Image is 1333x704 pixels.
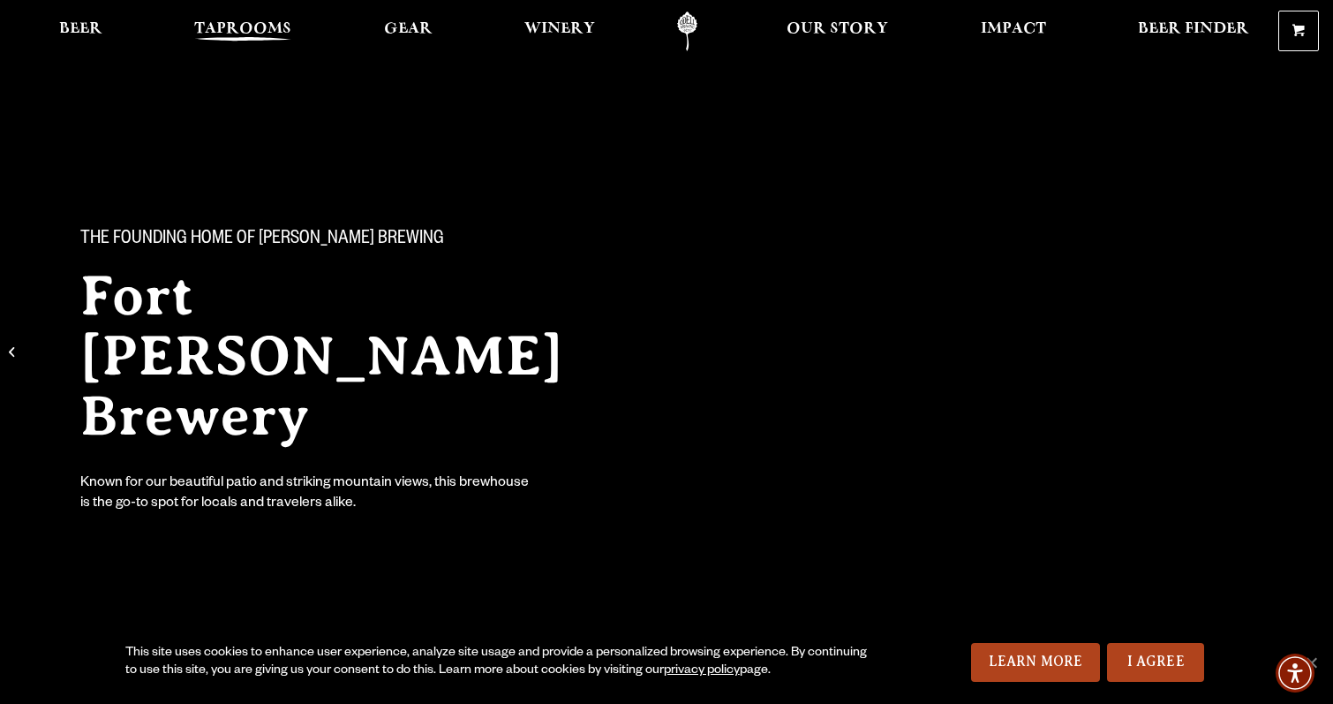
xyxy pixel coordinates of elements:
a: Taprooms [183,11,303,51]
a: privacy policy [664,664,740,678]
a: I Agree [1107,643,1204,682]
div: This site uses cookies to enhance user experience, analyze site usage and provide a personalized ... [125,645,872,680]
a: Impact [969,11,1058,51]
a: Winery [513,11,606,51]
h2: Fort [PERSON_NAME] Brewery [80,266,631,446]
a: Beer Finder [1126,11,1261,51]
span: Winery [524,22,595,36]
div: Known for our beautiful patio and striking mountain views, this brewhouse is the go-to spot for l... [80,474,532,515]
div: Accessibility Menu [1276,654,1314,693]
span: Impact [981,22,1046,36]
a: Beer [48,11,114,51]
span: Gear [384,22,433,36]
a: Our Story [775,11,900,51]
a: Learn More [971,643,1101,682]
a: Gear [373,11,444,51]
span: Beer [59,22,102,36]
span: Taprooms [194,22,291,36]
span: Beer Finder [1138,22,1249,36]
a: Odell Home [654,11,720,51]
span: The Founding Home of [PERSON_NAME] Brewing [80,229,444,252]
span: Our Story [787,22,888,36]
